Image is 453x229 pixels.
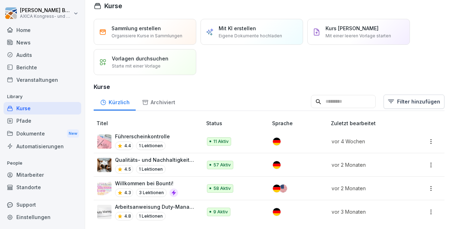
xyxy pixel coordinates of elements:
img: de.svg [273,161,281,169]
p: Arbeitsanweisung Duty-Manager [115,203,195,211]
a: Berichte [4,61,81,74]
img: ezoyesrutavjy0yb17ox1s6s.png [97,181,111,196]
a: Automatisierungen [4,140,81,153]
p: Sprache [272,119,328,127]
div: Support [4,198,81,211]
p: 11 Aktiv [213,138,229,145]
p: 3 Lektionen [136,188,167,197]
img: a8uzmyxkkdyibb3znixvropg.png [97,205,111,219]
p: Library [4,91,81,102]
a: Archiviert [136,92,181,111]
a: Pfade [4,114,81,127]
p: 1 Lektionen [136,165,166,174]
a: Audits [4,49,81,61]
a: Kürzlich [94,92,136,111]
a: Kurse [4,102,81,114]
a: Standorte [4,181,81,193]
a: Mitarbeiter [4,169,81,181]
button: Filter hinzufügen [384,95,444,109]
p: Qualitäts- und Nachhaltigkeitspolitik bei AXICA [115,156,195,164]
p: 4.3 [124,190,131,196]
img: de.svg [273,185,281,192]
p: 1 Lektionen [136,142,166,150]
p: Willkommen bei Bounti! [115,180,178,187]
p: People [4,158,81,169]
p: Status [206,119,269,127]
a: Einstellungen [4,211,81,223]
a: DokumenteNew [4,127,81,140]
p: 4.8 [124,213,131,219]
p: 58 Aktiv [213,185,231,192]
p: 4.5 [124,166,131,172]
p: Eigene Dokumente hochladen [219,33,282,39]
p: Sammlung erstellen [111,25,161,32]
img: de.svg [273,138,281,145]
h1: Kurse [104,1,122,11]
p: vor 2 Monaten [332,161,407,169]
p: Führerscheinkontrolle [115,133,170,140]
p: 57 Aktiv [213,162,231,168]
img: de.svg [273,208,281,216]
p: Starte mit einer Vorlage [112,63,161,69]
p: [PERSON_NAME] Buttgereit [20,7,72,14]
img: us.svg [279,185,287,192]
p: 1 Lektionen [136,212,166,220]
p: Zuletzt bearbeitet [331,119,415,127]
div: Dokumente [4,127,81,140]
p: 4.4 [124,143,131,149]
h3: Kurse [94,82,444,91]
img: r1d5yf18y2brqtocaitpazkm.png [97,158,111,172]
p: AXICA Kongress- und Tagungszentrum Pariser Platz 3 GmbH [20,14,72,19]
p: Mit einer leeren Vorlage starten [326,33,391,39]
p: 9 Aktiv [213,209,228,215]
p: vor 2 Monaten [332,185,407,192]
p: vor 3 Monaten [332,208,407,215]
p: Organisiere Kurse in Sammlungen [111,33,182,39]
img: tysqa3kn17sbof1d0u0endyv.png [97,134,111,149]
p: vor 4 Wochen [332,138,407,145]
p: Titel [97,119,203,127]
a: Veranstaltungen [4,74,81,86]
p: Kurs [PERSON_NAME] [326,25,379,32]
p: Vorlagen durchsuchen [112,55,168,62]
a: Home [4,24,81,36]
div: New [67,129,79,138]
p: Mit KI erstellen [219,25,256,32]
a: News [4,36,81,49]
